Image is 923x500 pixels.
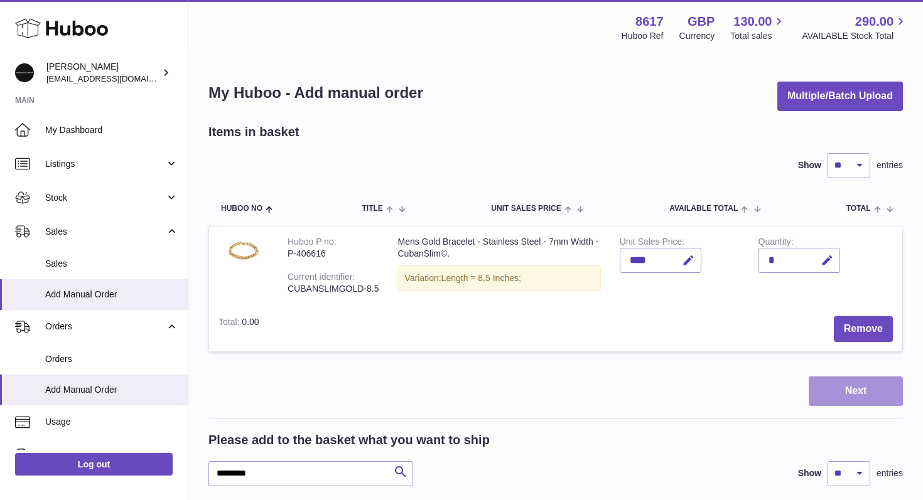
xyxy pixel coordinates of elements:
[208,432,490,449] h2: Please add to the basket what you want to ship
[45,258,178,270] span: Sales
[877,467,903,479] span: entries
[45,192,165,204] span: Stock
[834,316,893,342] button: Remove
[877,159,903,171] span: entries
[219,317,242,330] label: Total
[362,205,382,213] span: Title
[45,124,178,136] span: My Dashboard
[15,453,173,476] a: Log out
[45,158,165,170] span: Listings
[45,416,178,428] span: Usage
[688,13,715,30] strong: GBP
[733,13,772,30] span: 130.00
[730,13,786,42] a: 130.00 Total sales
[777,82,903,111] button: Multiple/Batch Upload
[45,289,178,301] span: Add Manual Order
[46,61,159,85] div: [PERSON_NAME]
[798,467,821,479] label: Show
[242,317,259,327] span: 0.00
[620,237,684,250] label: Unit Sales Price
[46,73,185,83] span: [EMAIL_ADDRESS][DOMAIN_NAME]
[288,272,355,285] div: Current identifier
[798,159,821,171] label: Show
[397,265,600,291] div: Variation:
[45,226,165,238] span: Sales
[802,30,908,42] span: AVAILABLE Stock Total
[288,248,379,260] div: P-406616
[669,205,738,213] span: AVAILABLE Total
[730,30,786,42] span: Total sales
[45,353,178,365] span: Orders
[15,63,34,82] img: hello@alfredco.com
[846,205,871,213] span: Total
[441,273,521,283] span: Length = 8.5 Inches;
[491,205,561,213] span: Unit Sales Price
[221,205,262,213] span: Huboo no
[679,30,715,42] div: Currency
[635,13,664,30] strong: 8617
[388,226,610,307] td: Mens Gold Bracelet - Stainless Steel - 7mm Width - CubanSlim©.
[622,30,664,42] div: Huboo Ref
[219,236,269,265] img: Mens Gold Bracelet - Stainless Steel - 7mm Width - CubanSlim©.
[809,376,903,406] button: Next
[758,237,794,250] label: Quantity
[288,237,337,250] div: Huboo P no
[45,384,178,396] span: Add Manual Order
[45,321,165,332] span: Orders
[208,124,300,141] h2: Items in basket
[288,283,379,295] div: CUBANSLIMGOLD-8.5
[802,13,908,42] a: 290.00 AVAILABLE Stock Total
[855,13,893,30] span: 290.00
[208,83,423,103] h1: My Huboo - Add manual order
